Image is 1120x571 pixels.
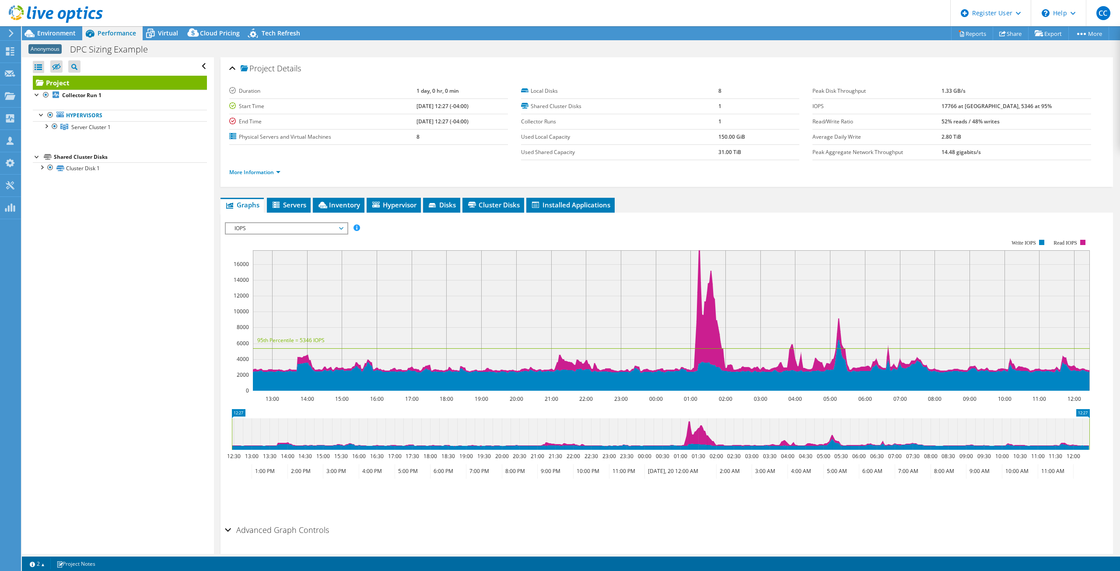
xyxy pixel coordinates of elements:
[781,452,794,460] text: 04:00
[237,323,249,331] text: 8000
[812,117,941,126] label: Read/Write Ratio
[963,395,976,403] text: 09:00
[237,355,249,363] text: 4000
[225,521,329,539] h2: Advanced Graph Controls
[71,123,111,131] span: Server Cluster 1
[941,118,1000,125] b: 52% reads / 48% writes
[1067,395,1081,403] text: 12:00
[317,200,360,209] span: Inventory
[334,452,348,460] text: 15:30
[1031,452,1045,460] text: 11:00
[1011,240,1036,246] text: Write IOPS
[227,452,241,460] text: 12:30
[656,452,669,460] text: 00:30
[545,395,558,403] text: 21:00
[301,395,314,403] text: 14:00
[66,45,161,54] h1: DPC Sizing Example
[812,148,941,157] label: Peak Aggregate Network Throughput
[54,152,207,162] div: Shared Cluster Disks
[602,452,616,460] text: 23:00
[33,90,207,101] a: Collector Run 1
[33,110,207,121] a: Hypervisors
[941,102,1052,110] b: 17766 at [GEOGRAPHIC_DATA], 5346 at 95%
[995,452,1009,460] text: 10:00
[674,452,687,460] text: 01:00
[521,87,718,95] label: Local Disks
[477,452,491,460] text: 19:30
[62,91,101,99] b: Collector Run 1
[370,452,384,460] text: 16:30
[788,395,802,403] text: 04:00
[614,395,628,403] text: 23:00
[262,29,300,37] span: Tech Refresh
[225,200,259,209] span: Graphs
[812,102,941,111] label: IOPS
[158,29,178,37] span: Virtual
[941,87,966,95] b: 1.33 GB/s
[370,395,384,403] text: 16:00
[959,452,973,460] text: 09:00
[924,452,938,460] text: 08:00
[28,44,62,54] span: Anonymous
[718,102,721,110] b: 1
[423,452,437,460] text: 18:00
[277,63,301,74] span: Details
[941,148,981,156] b: 14.48 gigabits/s
[33,121,207,133] a: Server Cluster 1
[1042,9,1050,17] svg: \n
[416,133,420,140] b: 8
[234,260,249,268] text: 16000
[510,395,523,403] text: 20:00
[521,102,718,111] label: Shared Cluster Disks
[684,395,697,403] text: 01:00
[475,395,488,403] text: 19:00
[1032,395,1046,403] text: 11:00
[531,200,610,209] span: Installed Applications
[416,87,459,95] b: 1 day, 0 hr, 0 min
[638,452,651,460] text: 00:00
[834,452,848,460] text: 05:30
[459,452,473,460] text: 19:00
[230,223,343,234] span: IOPS
[234,308,249,315] text: 10000
[718,148,741,156] b: 31.00 TiB
[1096,6,1110,20] span: CC
[858,395,872,403] text: 06:00
[549,452,562,460] text: 21:30
[941,452,955,460] text: 08:30
[1067,452,1080,460] text: 12:00
[584,452,598,460] text: 22:30
[521,133,718,141] label: Used Local Capacity
[416,118,469,125] b: [DATE] 12:27 (-04:00)
[371,200,416,209] span: Hypervisor
[406,452,419,460] text: 17:30
[893,395,907,403] text: 07:00
[24,558,51,569] a: 2
[427,200,456,209] span: Disks
[440,395,453,403] text: 18:00
[1028,27,1069,40] a: Export
[237,371,249,378] text: 2000
[531,452,544,460] text: 21:00
[257,336,325,344] text: 95th Percentile = 5346 IOPS
[928,395,941,403] text: 08:00
[799,452,812,460] text: 04:30
[241,64,275,73] span: Project
[234,292,249,299] text: 12000
[441,452,455,460] text: 18:30
[1068,27,1109,40] a: More
[567,452,580,460] text: 22:00
[718,87,721,95] b: 8
[718,118,721,125] b: 1
[1054,240,1078,246] text: Read IOPS
[951,27,993,40] a: Reports
[719,395,732,403] text: 02:00
[888,452,902,460] text: 07:00
[745,452,759,460] text: 03:00
[1013,452,1027,460] text: 10:30
[316,452,330,460] text: 15:00
[237,340,249,347] text: 6000
[245,452,259,460] text: 13:00
[98,29,136,37] span: Performance
[823,395,837,403] text: 05:00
